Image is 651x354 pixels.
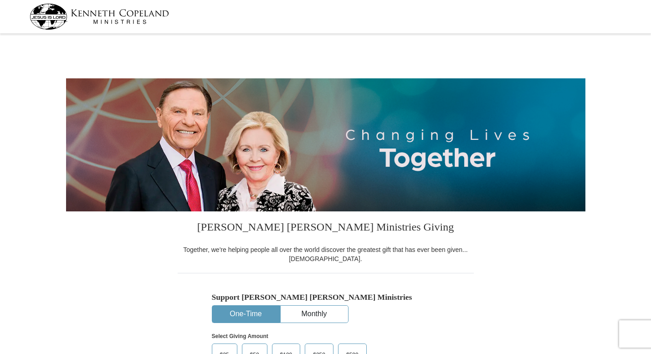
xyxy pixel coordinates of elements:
[212,292,440,302] h5: Support [PERSON_NAME] [PERSON_NAME] Ministries
[212,306,280,323] button: One-Time
[281,306,348,323] button: Monthly
[30,4,169,30] img: kcm-header-logo.svg
[178,245,474,263] div: Together, we're helping people all over the world discover the greatest gift that has ever been g...
[178,211,474,245] h3: [PERSON_NAME] [PERSON_NAME] Ministries Giving
[212,333,268,339] strong: Select Giving Amount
